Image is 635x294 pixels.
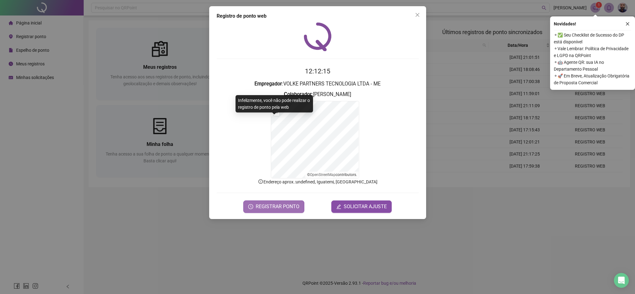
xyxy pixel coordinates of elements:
span: ⚬ Vale Lembrar: Política de Privacidade e LGPD na QRPoint [554,45,631,59]
button: editSOLICITAR AJUSTE [331,200,392,213]
strong: Colaborador [284,91,312,97]
span: close [625,22,630,26]
button: REGISTRAR PONTO [243,200,304,213]
button: – [274,110,280,116]
span: info-circle [258,179,263,184]
button: Close [412,10,422,20]
li: © contributors. [307,173,357,177]
strong: Empregador [254,81,282,87]
span: clock-circle [248,204,253,209]
span: SOLICITAR AJUSTE [344,203,387,210]
span: REGISTRAR PONTO [256,203,299,210]
h3: : [PERSON_NAME] [217,90,419,99]
div: Registro de ponto web [217,12,419,20]
span: ⚬ 🚀 Em Breve, Atualização Obrigatória de Proposta Comercial [554,72,631,86]
p: Endereço aprox. : undefined, Iguatemi, [GEOGRAPHIC_DATA] [217,178,419,185]
h3: : VOLKE PARTNERS TECNOLOGIA LTDA - ME [217,80,419,88]
img: QRPoint [304,22,332,51]
span: ⚬ ✅ Seu Checklist de Sucesso do DP está disponível [554,32,631,45]
span: edit [336,204,341,209]
span: close [415,12,420,17]
span: ⚬ 🤖 Agente QR: sua IA no Departamento Pessoal [554,59,631,72]
div: Open Intercom Messenger [614,273,629,288]
span: Novidades ! [554,20,576,27]
div: Infelizmente, você não pode realizar o registro de ponto pela web [236,95,313,112]
a: OpenStreetMap [310,173,336,177]
time: 12:12:15 [305,68,330,75]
